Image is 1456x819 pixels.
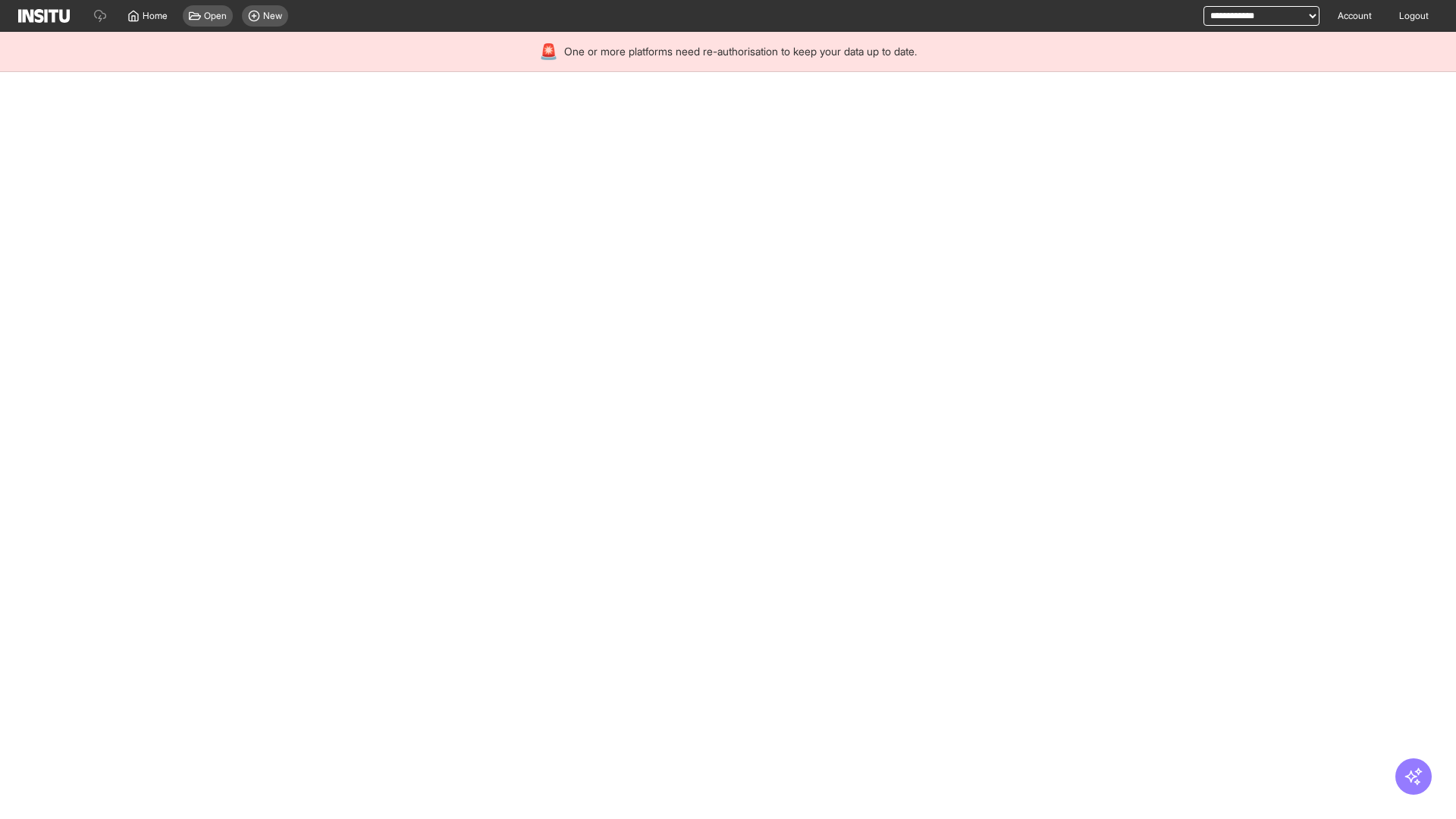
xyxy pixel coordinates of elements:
[263,10,282,22] span: New
[18,9,70,23] img: Logo
[564,44,917,59] span: One or more platforms need re-authorisation to keep your data up to date.
[143,10,168,22] span: Home
[204,10,227,22] span: Open
[539,41,558,62] div: 🚨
